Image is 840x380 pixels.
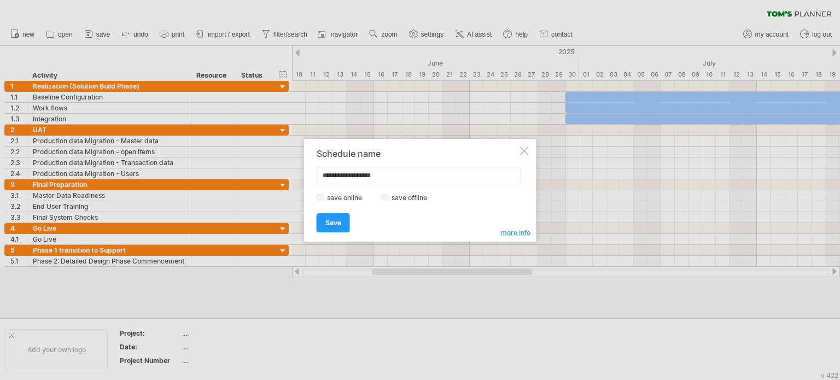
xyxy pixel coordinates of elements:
span: more info [501,229,530,237]
label: save online [324,194,371,202]
div: Schedule name [317,149,518,159]
span: Save [325,219,341,227]
a: Save [317,213,350,232]
label: save offline [389,194,436,202]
